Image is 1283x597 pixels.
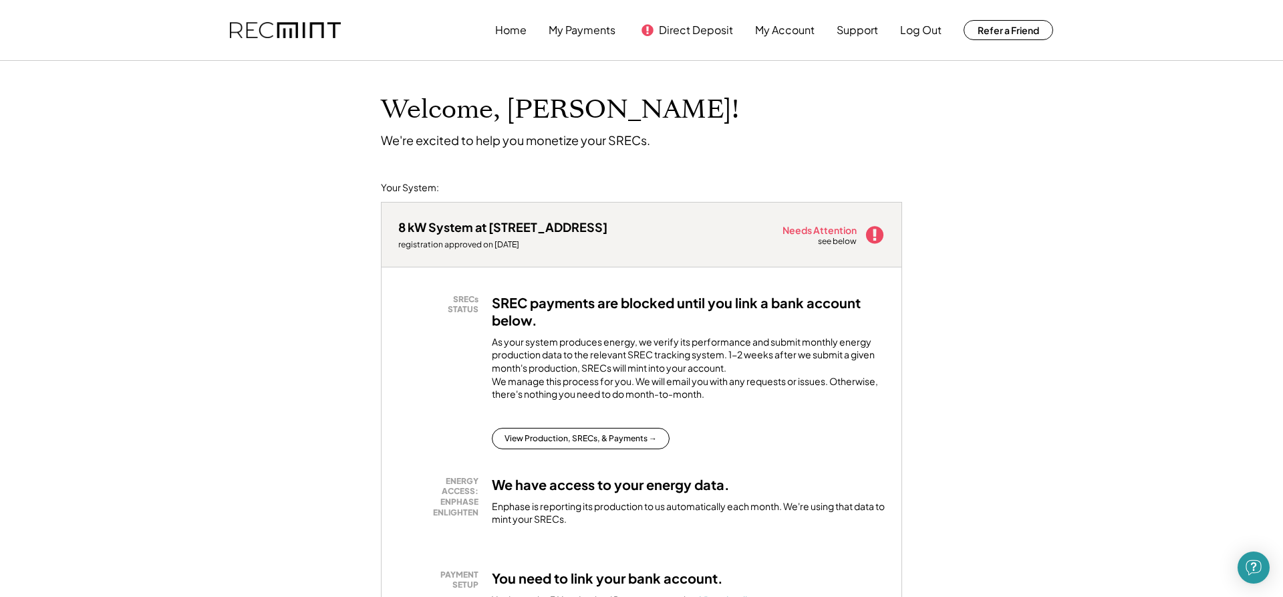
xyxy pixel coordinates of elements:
[381,132,650,148] div: We're excited to help you monetize your SRECs.
[659,17,733,43] button: Direct Deposit
[492,500,885,526] div: Enphase is reporting its production to us automatically each month. We're using that data to mint...
[405,476,478,517] div: ENERGY ACCESS: ENPHASE ENLIGHTEN
[405,570,478,590] div: PAYMENT SETUP
[398,239,607,250] div: registration approved on [DATE]
[1238,552,1270,584] div: Open Intercom Messenger
[381,94,739,126] h1: Welcome, [PERSON_NAME]!
[964,20,1053,40] button: Refer a Friend
[755,17,815,43] button: My Account
[782,225,858,235] div: Needs Attention
[837,17,878,43] button: Support
[492,570,723,587] h3: You need to link your bank account.
[492,294,885,329] h3: SREC payments are blocked until you link a bank account below.
[230,22,341,39] img: recmint-logotype%403x.png
[492,476,730,493] h3: We have access to your energy data.
[405,294,478,315] div: SRECs STATUS
[492,336,885,408] div: As your system produces energy, we verify its performance and submit monthly energy production da...
[549,17,615,43] button: My Payments
[398,219,607,235] div: 8 kW System at [STREET_ADDRESS]
[495,17,527,43] button: Home
[818,236,858,247] div: see below
[381,181,439,195] div: Your System:
[492,428,670,449] button: View Production, SRECs, & Payments →
[900,17,942,43] button: Log Out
